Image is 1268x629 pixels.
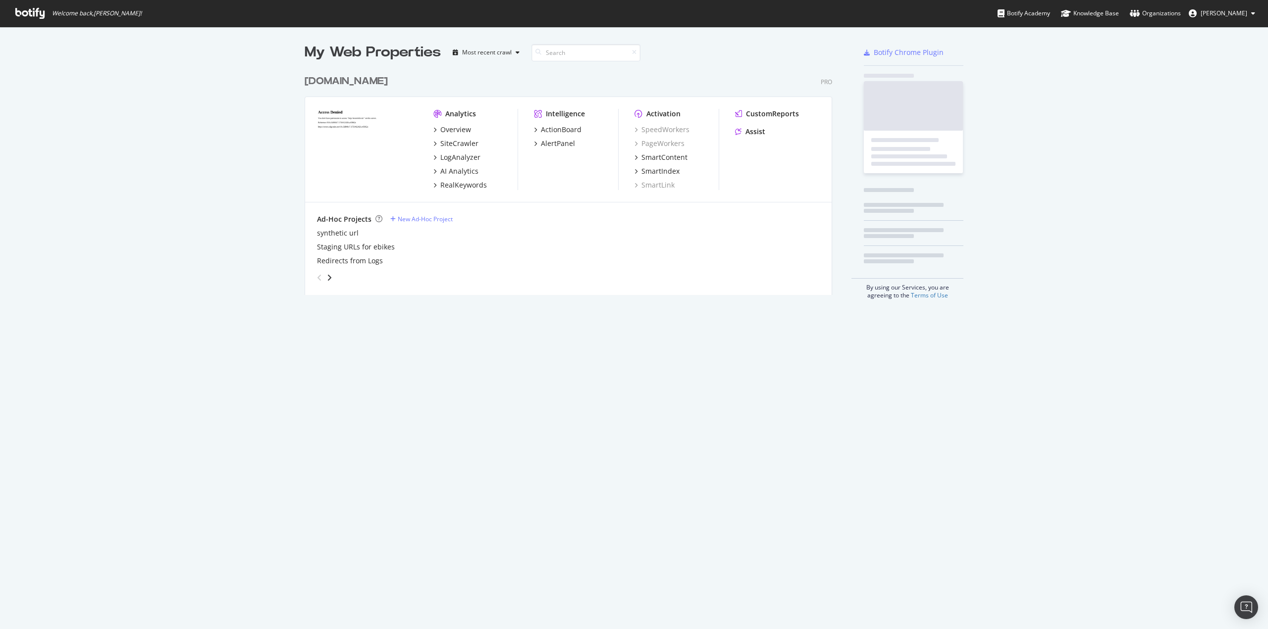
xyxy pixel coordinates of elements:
[433,166,478,176] a: AI Analytics
[1201,9,1247,17] span: Stephan Czysch
[634,125,689,135] a: SpeedWorkers
[911,291,948,299] a: Terms of Use
[449,45,524,60] button: Most recent crawl
[390,215,453,223] a: New Ad-Hoc Project
[445,109,476,119] div: Analytics
[305,74,388,89] div: [DOMAIN_NAME]
[874,48,944,57] div: Botify Chrome Plugin
[1234,595,1258,619] div: Open Intercom Messenger
[735,109,799,119] a: CustomReports
[433,152,480,162] a: LogAnalyzer
[317,214,371,224] div: Ad-Hoc Projects
[440,166,478,176] div: AI Analytics
[313,270,326,286] div: angle-left
[821,78,832,86] div: Pro
[317,228,359,238] a: synthetic url
[634,166,680,176] a: SmartIndex
[534,139,575,148] a: AlertPanel
[433,180,487,190] a: RealKeywords
[541,125,581,135] div: ActionBoard
[433,125,471,135] a: Overview
[440,152,480,162] div: LogAnalyzer
[440,139,478,148] div: SiteCrawler
[641,166,680,176] div: SmartIndex
[317,242,395,252] a: Staging URLs for ebikes
[1181,5,1263,21] button: [PERSON_NAME]
[305,43,441,62] div: My Web Properties
[546,109,585,119] div: Intelligence
[641,152,687,162] div: SmartContent
[1061,8,1119,18] div: Knowledge Base
[440,180,487,190] div: RealKeywords
[326,273,333,283] div: angle-right
[52,9,142,17] span: Welcome back, [PERSON_NAME] !
[462,49,512,55] div: Most recent crawl
[305,62,840,295] div: grid
[851,278,963,299] div: By using our Services, you are agreeing to the
[534,125,581,135] a: ActionBoard
[440,125,471,135] div: Overview
[646,109,681,119] div: Activation
[746,109,799,119] div: CustomReports
[433,139,478,148] a: SiteCrawler
[1130,8,1181,18] div: Organizations
[634,139,685,148] a: PageWorkers
[634,180,675,190] a: SmartLink
[305,74,392,89] a: [DOMAIN_NAME]
[745,127,765,137] div: Assist
[531,44,640,61] input: Search
[398,215,453,223] div: New Ad-Hoc Project
[998,8,1050,18] div: Botify Academy
[317,256,383,266] a: Redirects from Logs
[735,127,765,137] a: Assist
[634,152,687,162] a: SmartContent
[317,109,418,189] img: mobile.de
[864,48,944,57] a: Botify Chrome Plugin
[541,139,575,148] div: AlertPanel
